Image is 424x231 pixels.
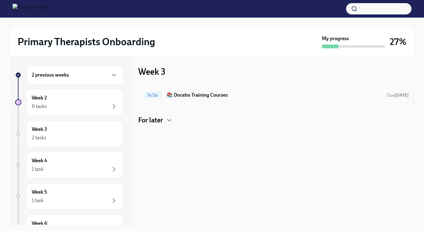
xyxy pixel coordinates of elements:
img: CharlieHealth [13,4,47,14]
a: Week 51 task [15,183,123,210]
div: 1 task [32,166,44,173]
h6: Week 6 [32,220,47,227]
div: 1 task [32,197,44,204]
h2: Primary Therapists Onboarding [18,35,155,48]
strong: [DATE] [395,93,409,98]
a: Week 32 tasks [15,121,123,147]
div: For later [138,115,414,125]
span: To Do [144,93,161,98]
div: 6 tasks [32,103,47,110]
span: Due [387,93,409,98]
h3: 27% [390,36,406,47]
h6: Week 4 [32,157,47,164]
a: Week 41 task [15,152,123,178]
div: 2 previous weeks [26,66,123,84]
a: To Do📚 Docebo Training CoursesDue[DATE] [144,90,409,100]
h6: Week 5 [32,189,47,196]
div: 2 tasks [32,134,46,141]
a: Week 26 tasks [15,89,123,115]
h4: For later [138,115,163,125]
strong: My progress [322,35,349,42]
h6: 📚 Docebo Training Courses [166,92,382,99]
h6: Week 2 [32,94,47,101]
h6: 2 previous weeks [32,72,69,78]
h6: Week 3 [32,126,47,133]
span: August 26th, 2025 10:00 [387,92,409,98]
h3: Week 3 [138,66,166,77]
